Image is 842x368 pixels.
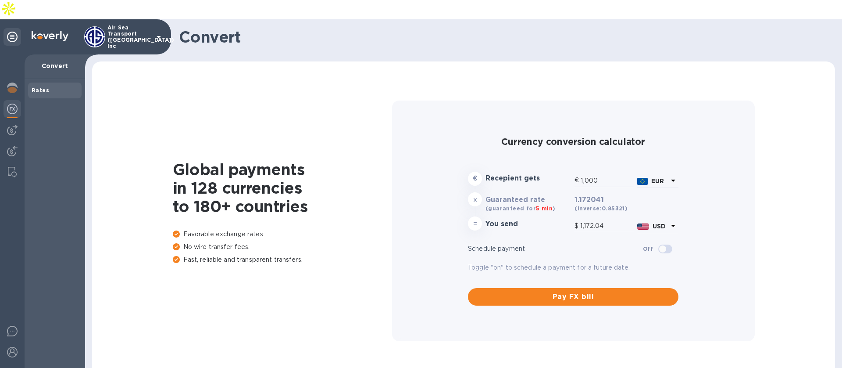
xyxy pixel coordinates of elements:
[536,205,553,212] span: 5 min
[485,220,571,228] h3: You send
[107,25,151,49] p: Air Sea Transport ([GEOGRAPHIC_DATA]) Inc
[173,242,392,252] p: No wire transfer fees.
[179,28,828,46] h1: Convert
[468,136,678,147] h2: Currency conversion calculator
[173,160,392,216] h1: Global payments in 128 currencies to 180+ countries
[581,174,634,187] input: Amount
[485,196,571,204] h3: Guaranteed rate
[32,87,49,94] b: Rates
[468,288,678,306] button: Pay FX bill
[637,224,649,230] img: USD
[574,205,628,212] b: (inverse: 0.85321 )
[173,230,392,239] p: Favorable exchange rates.
[485,174,571,183] h3: Recepient gets
[485,205,555,212] b: (guaranteed for )
[173,255,392,264] p: Fast, reliable and transparent transfers.
[32,31,68,41] img: Logo
[468,263,678,272] p: Toggle "on" to schedule a payment for a future date.
[653,223,666,230] b: USD
[574,220,580,233] div: $
[473,175,477,182] strong: €
[475,292,671,302] span: Pay FX bill
[574,174,581,187] div: €
[643,245,653,252] b: Off
[574,196,678,204] h3: 1.172041
[468,216,482,231] div: =
[468,192,482,206] div: x
[580,220,634,233] input: Amount
[651,177,664,184] b: EUR
[468,244,643,253] p: Schedule payment
[7,104,18,114] img: Foreign exchange
[32,61,78,70] p: Convert
[4,28,21,46] div: Unpin categories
